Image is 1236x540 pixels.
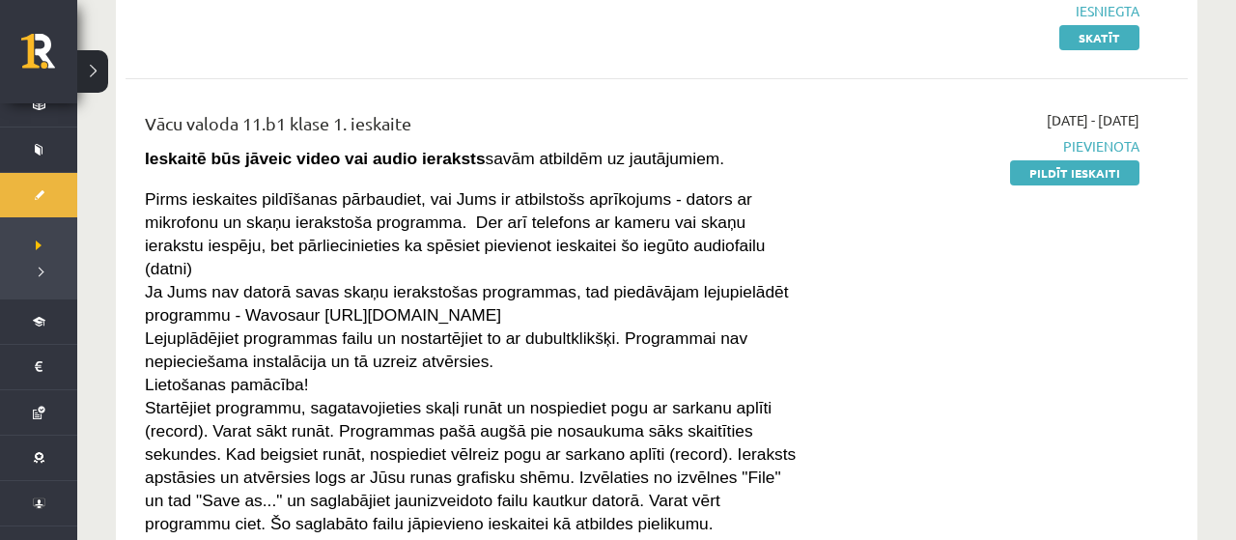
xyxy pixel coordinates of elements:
a: Skatīt [1059,25,1139,50]
span: [DATE] - [DATE] [1047,110,1139,130]
span: Ja Jums nav datorā savas skaņu ierakstošas programmas, tad piedāvājam lejupielādēt programmu - Wa... [145,282,789,325]
span: Pirms ieskaites pildīšanas pārbaudiet, vai Jums ir atbilstošs aprīkojums - dators ar mikrofonu un... [145,189,766,278]
span: Lejuplādējiet programmas failu un nostartējiet to ar dubultklikšķi. Programmai nav nepieciešama i... [145,328,747,371]
span: Pievienota [828,136,1139,156]
a: Pildīt ieskaiti [1010,160,1139,185]
span: Startējiet programmu, sagatavojieties skaļi runāt un nospiediet pogu ar sarkanu aplīti (record). ... [145,398,796,533]
span: Lietošanas pamācība! [145,375,309,394]
span: savām atbildēm uz jautājumiem. [145,149,724,168]
a: Rīgas 1. Tālmācības vidusskola [21,34,77,82]
span: Iesniegta [828,1,1139,21]
div: Vācu valoda 11.b1 klase 1. ieskaite [145,110,799,146]
strong: Ieskaitē būs jāveic video vai audio ieraksts [145,149,486,168]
